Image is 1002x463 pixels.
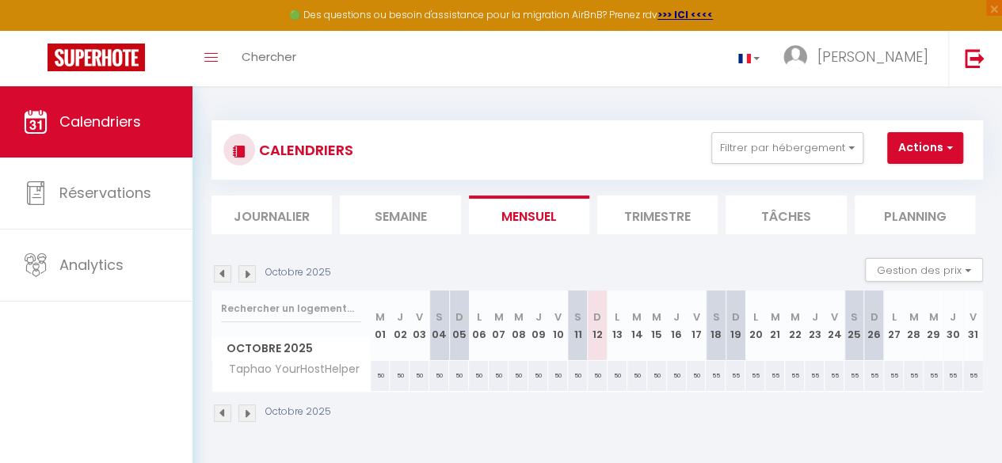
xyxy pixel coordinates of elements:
a: Chercher [230,31,308,86]
abbr: D [870,309,878,324]
th: 16 [667,290,687,361]
abbr: V [416,309,423,324]
abbr: J [535,309,541,324]
div: 50 [429,361,449,390]
div: 50 [667,361,687,390]
div: 55 [805,361,825,390]
li: Journalier [211,195,332,234]
abbr: S [851,309,858,324]
div: 55 [963,361,983,390]
th: 01 [371,290,391,361]
th: 29 [924,290,943,361]
span: Octobre 2025 [212,337,370,360]
th: 08 [509,290,528,361]
abbr: J [812,309,818,324]
a: ... [PERSON_NAME] [772,31,948,86]
th: 14 [627,290,647,361]
abbr: M [791,309,800,324]
input: Rechercher un logement... [221,294,361,323]
div: 55 [726,361,745,390]
li: Semaine [340,195,460,234]
div: 50 [627,361,647,390]
th: 09 [528,290,548,361]
th: 15 [647,290,667,361]
th: 17 [687,290,707,361]
th: 03 [410,290,429,361]
abbr: M [375,309,385,324]
abbr: L [891,309,896,324]
abbr: M [632,309,642,324]
h3: CALENDRIERS [255,132,353,168]
li: Tâches [726,195,846,234]
abbr: D [593,309,601,324]
button: Gestion des prix [865,258,983,282]
abbr: S [574,309,581,324]
span: Taphao YourHostHelper [215,361,364,378]
abbr: V [692,309,699,324]
abbr: M [514,309,524,324]
div: 50 [647,361,667,390]
li: Planning [855,195,975,234]
th: 02 [390,290,410,361]
button: Filtrer par hébergement [711,132,863,164]
abbr: J [397,309,403,324]
th: 27 [884,290,904,361]
th: 18 [706,290,726,361]
li: Trimestre [597,195,718,234]
th: 13 [608,290,627,361]
th: 21 [765,290,785,361]
div: 50 [469,361,489,390]
abbr: L [615,309,619,324]
abbr: M [494,309,504,324]
abbr: L [477,309,482,324]
abbr: V [970,309,977,324]
div: 50 [390,361,410,390]
th: 26 [864,290,884,361]
div: 55 [864,361,884,390]
div: 50 [509,361,528,390]
div: 55 [765,361,785,390]
div: 50 [608,361,627,390]
th: 07 [489,290,509,361]
div: 50 [548,361,568,390]
div: 50 [410,361,429,390]
p: Octobre 2025 [265,265,331,280]
div: 55 [884,361,904,390]
span: Chercher [242,48,296,65]
img: ... [783,45,807,69]
abbr: V [831,309,838,324]
button: Actions [887,132,963,164]
div: 50 [489,361,509,390]
th: 12 [588,290,608,361]
th: 25 [844,290,864,361]
abbr: S [712,309,719,324]
th: 31 [963,290,983,361]
th: 24 [825,290,844,361]
a: >>> ICI <<<< [657,8,713,21]
li: Mensuel [469,195,589,234]
img: Super Booking [48,44,145,71]
p: Octobre 2025 [265,404,331,419]
div: 55 [943,361,963,390]
div: 55 [904,361,924,390]
abbr: D [732,309,740,324]
div: 50 [568,361,588,390]
div: 50 [588,361,608,390]
div: 55 [825,361,844,390]
abbr: J [950,309,956,324]
div: 50 [687,361,707,390]
th: 10 [548,290,568,361]
abbr: M [652,309,661,324]
div: 55 [844,361,864,390]
div: 55 [706,361,726,390]
th: 04 [429,290,449,361]
th: 30 [943,290,963,361]
span: [PERSON_NAME] [817,47,928,66]
div: 50 [528,361,548,390]
th: 06 [469,290,489,361]
th: 19 [726,290,745,361]
abbr: M [928,309,938,324]
abbr: M [909,309,918,324]
div: 50 [449,361,469,390]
